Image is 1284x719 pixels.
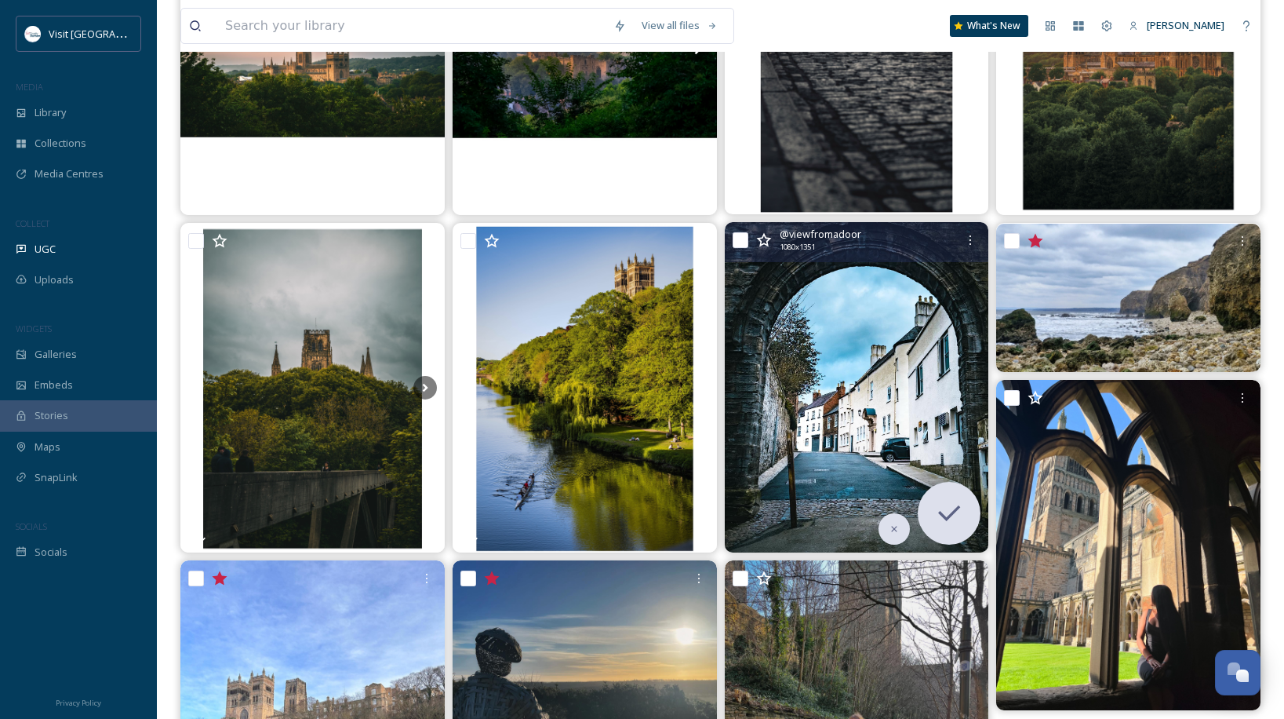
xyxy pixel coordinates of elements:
[1121,10,1232,41] a: [PERSON_NAME]
[217,9,606,43] input: Search your library
[950,15,1028,37] a: What's New
[35,166,104,181] span: Media Centres
[453,224,717,553] img: A sunny day in Durham, taken from Prebend’s bridge #sunnyday #sunshine #river #lazyday #summer #s...
[25,26,41,42] img: 1680077135441.jpeg
[180,224,445,553] img: Took a few snapshots of Durham Cathedral popping up above the tree line on my way home last night...
[35,545,67,560] span: Socials
[35,347,77,362] span: Galleries
[35,242,56,257] span: UGC
[35,408,68,423] span: Stories
[780,242,815,253] span: 1080 x 1351
[35,136,86,151] span: Collections
[35,105,66,120] span: Library
[1215,650,1260,695] button: Open Chat
[16,81,43,93] span: MEDIA
[35,470,78,485] span: SnapLink
[56,692,101,711] a: Privacy Policy
[725,222,989,553] img: Through the Archway – A Glimpse of Durham’s Charm Looking through this historic arch on South Bai...
[16,217,49,229] span: COLLECT
[996,380,1260,710] img: and so it begins… #durhamuniversity #durham #cathedral #matriculation #internationalstudents #uni...
[35,440,60,454] span: Maps
[35,272,74,287] span: Uploads
[56,698,101,708] span: Privacy Policy
[49,26,170,41] span: Visit [GEOGRAPHIC_DATA]
[996,224,1260,373] img: I finally got here yesterday and the tide as coming in but just enough time to poke my head round...
[16,520,47,532] span: SOCIALS
[16,323,52,334] span: WIDGETS
[634,10,726,41] a: View all files
[780,227,861,242] span: @ viewfromadoor
[35,378,73,392] span: Embeds
[1147,18,1224,32] span: [PERSON_NAME]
